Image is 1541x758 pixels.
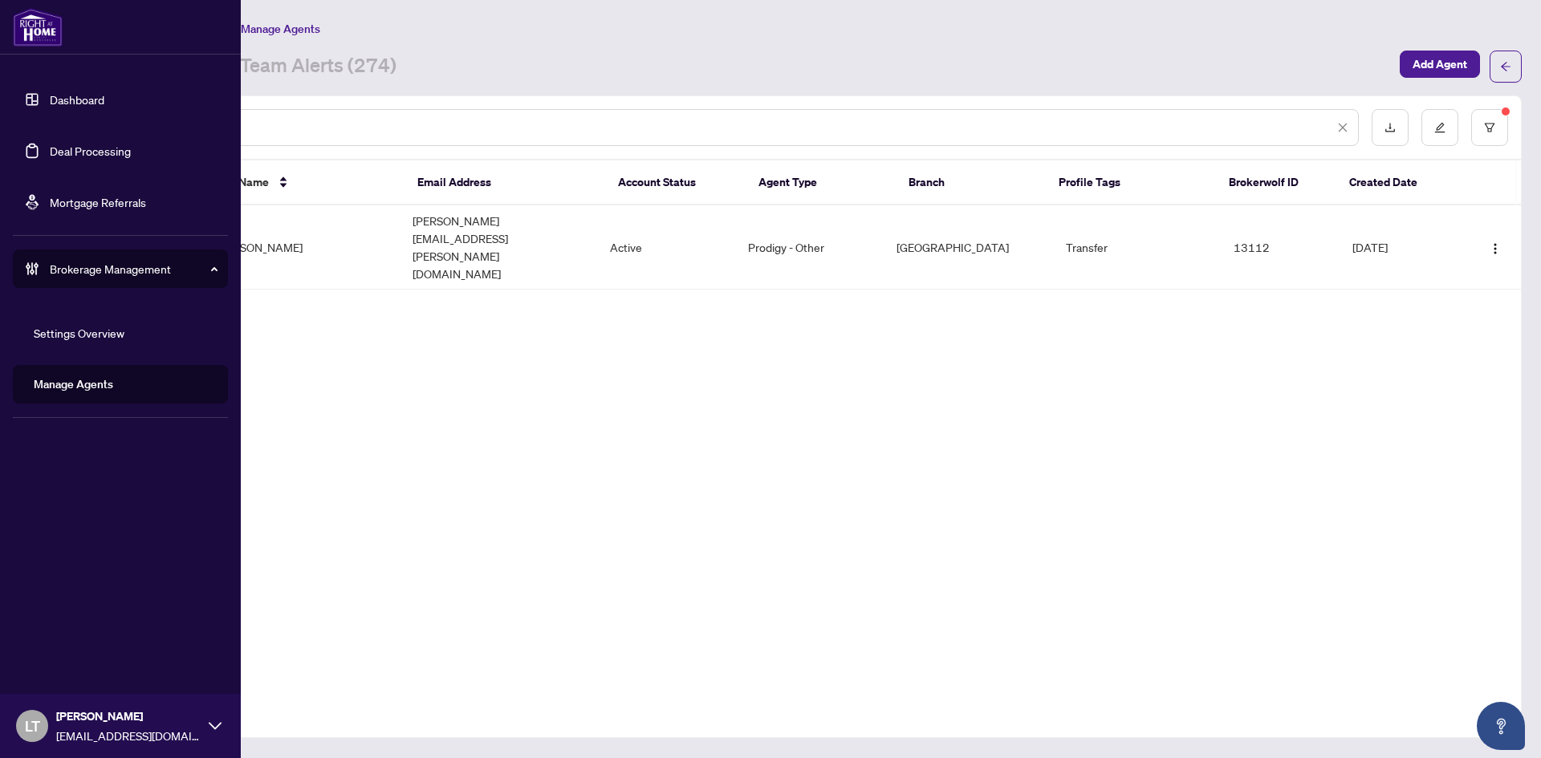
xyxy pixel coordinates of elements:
button: edit [1421,109,1458,146]
th: Branch [896,160,1046,205]
th: Email Address [405,160,605,205]
a: Team Alerts (274) [240,52,396,81]
td: [DATE] [1340,205,1458,290]
button: Add Agent [1400,51,1480,78]
th: Created Date [1336,160,1457,205]
span: Brokerage Management [50,260,217,278]
td: Active [597,205,735,290]
button: Logo [1482,234,1508,260]
td: Prodigy - Other [735,205,883,290]
span: [EMAIL_ADDRESS][DOMAIN_NAME] [56,727,201,744]
th: Agent Type [746,160,896,205]
button: download [1372,109,1409,146]
span: edit [1434,122,1445,133]
span: filter [1484,122,1495,133]
span: close [1337,122,1348,133]
th: Profile Tags [1046,160,1216,205]
th: Brokerwolf ID [1216,160,1336,205]
td: [PERSON_NAME] [203,205,400,290]
th: Full Name [205,160,405,205]
a: Mortgage Referrals [50,195,146,209]
span: arrow-left [1500,61,1511,72]
th: Account Status [605,160,746,205]
td: [GEOGRAPHIC_DATA] [884,205,1053,290]
a: Settings Overview [34,326,124,340]
a: Deal Processing [50,144,131,158]
td: Transfer [1053,205,1221,290]
span: download [1384,122,1396,133]
span: [PERSON_NAME] [56,707,201,725]
a: Dashboard [50,92,104,107]
img: logo [13,8,63,47]
img: Logo [1489,242,1502,255]
button: filter [1471,109,1508,146]
span: Add Agent [1413,51,1467,77]
td: 13112 [1221,205,1340,290]
span: Manage Agents [241,22,320,36]
a: Manage Agents [34,377,113,391]
span: LT [25,715,40,737]
button: Open asap [1477,702,1525,750]
span: Full Name [218,173,269,191]
td: [PERSON_NAME][EMAIL_ADDRESS][PERSON_NAME][DOMAIN_NAME] [400,205,597,290]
